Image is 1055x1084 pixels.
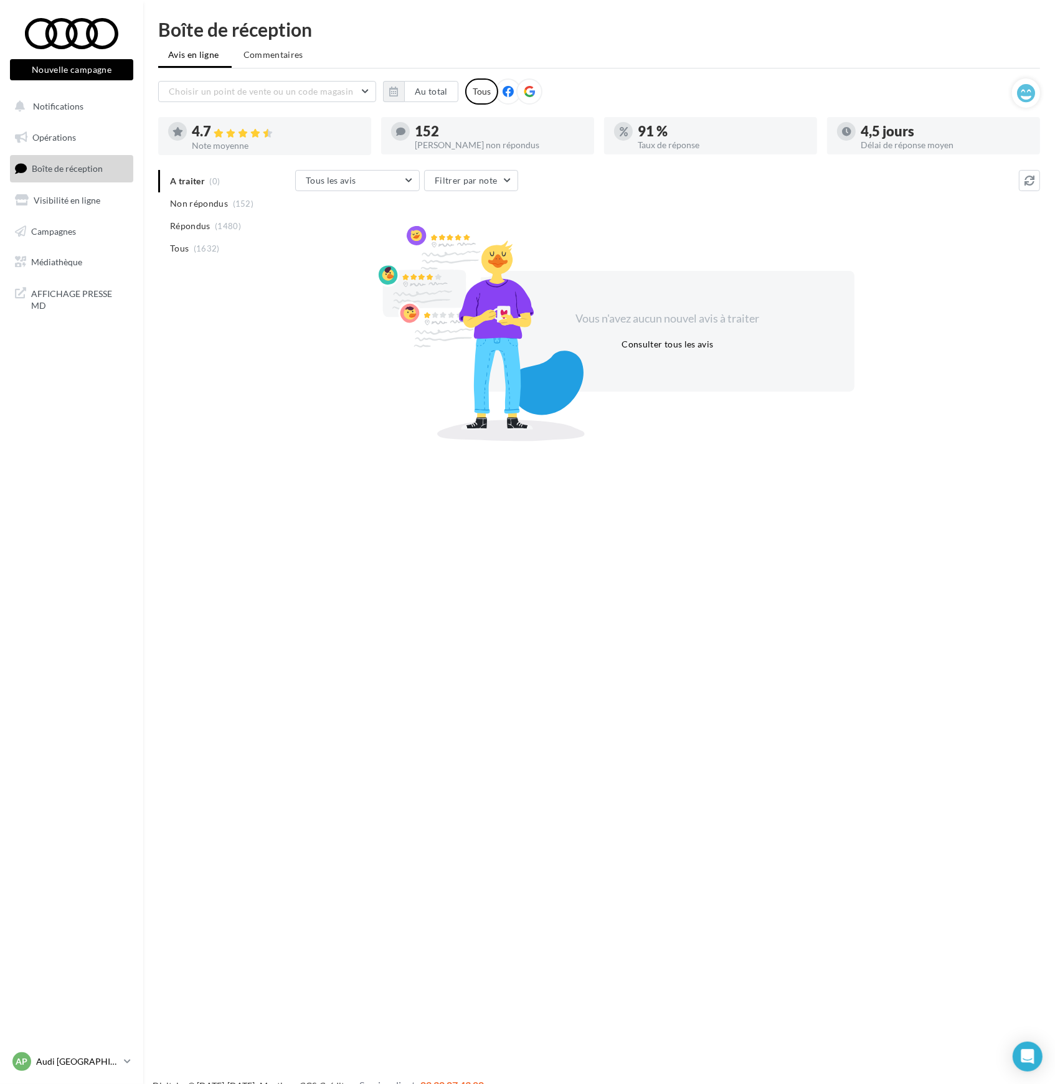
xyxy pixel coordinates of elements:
[36,1055,119,1068] p: Audi [GEOGRAPHIC_DATA] 17
[424,170,518,191] button: Filtrer par note
[170,220,211,232] span: Répondus
[638,141,807,149] div: Taux de réponse
[415,141,584,149] div: [PERSON_NAME] non répondus
[465,78,498,105] div: Tous
[31,225,76,236] span: Campagnes
[638,125,807,138] div: 91 %
[306,175,356,186] span: Tous les avis
[170,242,189,255] span: Tous
[169,86,353,97] span: Choisir un point de vente ou un code magasin
[7,125,136,151] a: Opérations
[7,219,136,245] a: Campagnes
[861,141,1030,149] div: Délai de réponse moyen
[170,197,228,210] span: Non répondus
[34,195,100,205] span: Visibilité en ligne
[10,1050,133,1073] a: AP Audi [GEOGRAPHIC_DATA] 17
[404,81,458,102] button: Au total
[861,125,1030,138] div: 4,5 jours
[295,170,420,191] button: Tous les avis
[16,1055,28,1068] span: AP
[7,280,136,317] a: AFFICHAGE PRESSE MD
[32,132,76,143] span: Opérations
[192,125,361,139] div: 4.7
[7,187,136,214] a: Visibilité en ligne
[31,285,128,312] span: AFFICHAGE PRESSE MD
[617,337,718,352] button: Consulter tous les avis
[383,81,458,102] button: Au total
[233,199,254,209] span: (152)
[158,81,376,102] button: Choisir un point de vente ou un code magasin
[10,59,133,80] button: Nouvelle campagne
[192,141,361,150] div: Note moyenne
[1013,1042,1043,1072] div: Open Intercom Messenger
[561,311,775,327] div: Vous n'avez aucun nouvel avis à traiter
[7,249,136,275] a: Médiathèque
[33,101,83,111] span: Notifications
[415,125,584,138] div: 152
[7,93,131,120] button: Notifications
[194,243,220,253] span: (1632)
[31,257,82,267] span: Médiathèque
[158,20,1040,39] div: Boîte de réception
[32,163,103,174] span: Boîte de réception
[244,49,303,61] span: Commentaires
[7,155,136,182] a: Boîte de réception
[215,221,241,231] span: (1480)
